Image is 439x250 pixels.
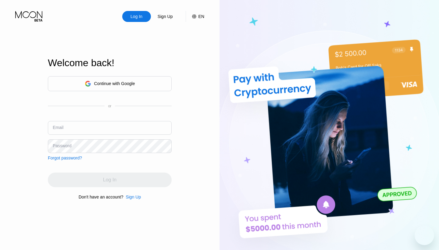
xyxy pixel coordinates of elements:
div: Forgot password? [48,155,82,160]
div: Don't have an account? [79,195,123,199]
div: Password [53,143,71,148]
div: Sign Up [151,11,180,22]
div: Email [53,125,63,130]
div: Sign Up [123,195,141,199]
div: Continue with Google [48,76,172,91]
div: Sign Up [126,195,141,199]
div: Log In [130,13,143,20]
div: EN [186,11,204,22]
div: Welcome back! [48,57,172,69]
div: Log In [122,11,151,22]
div: EN [198,14,204,19]
div: Continue with Google [94,81,135,86]
div: Sign Up [157,13,173,20]
div: or [108,104,112,108]
iframe: Button to launch messaging window [415,226,434,245]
